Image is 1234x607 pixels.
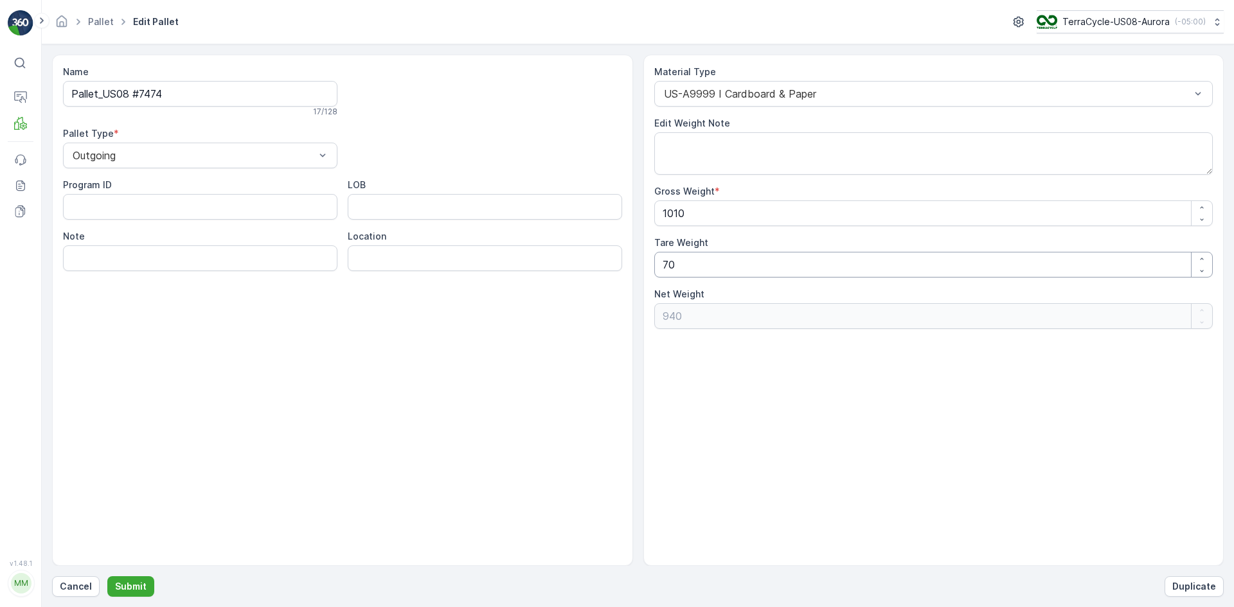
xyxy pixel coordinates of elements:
span: Tare Weight : [11,274,72,285]
label: LOB [348,179,366,190]
label: Pallet Type [63,128,114,139]
span: US-PI0433 I C27607 Gloves & Masks [55,317,220,328]
span: Total Weight : [11,581,75,592]
span: - [67,253,72,264]
span: Edit Pallet [130,15,181,28]
img: image_ci7OI47.png [1037,15,1057,29]
p: ( -05:00 ) [1175,17,1206,27]
span: FD, SC7288, [DATE], #2 [42,559,146,570]
label: Name [63,66,89,77]
button: Cancel [52,576,100,597]
span: Material : [11,317,55,328]
label: Note [63,231,85,242]
div: MM [11,573,31,594]
button: TerraCycle-US08-Aurora(-05:00) [1037,10,1224,33]
span: Name : [11,211,42,222]
span: v 1.48.1 [8,559,33,567]
p: FD, SC7288, [DATE], #1 [557,11,675,26]
label: Edit Weight Note [654,118,730,128]
p: Duplicate [1172,580,1216,593]
p: TerraCycle-US08-Aurora [1062,15,1170,28]
a: Homepage [55,19,69,30]
label: Tare Weight [654,237,708,248]
span: FD Pallet [68,295,108,306]
span: Net Weight : [11,253,67,264]
button: MM [8,570,33,597]
span: FD, SC7288, [DATE], #1 [42,211,144,222]
label: Material Type [654,66,716,77]
span: - [72,274,76,285]
button: Duplicate [1165,576,1224,597]
label: Program ID [63,179,112,190]
p: 17 / 128 [313,107,337,117]
span: Total Weight : [11,232,75,243]
p: Submit [115,580,147,593]
span: - [75,581,80,592]
label: Location [348,231,386,242]
p: Cancel [60,580,92,593]
span: Asset Type : [11,295,68,306]
span: Name : [11,559,42,570]
label: Gross Weight [654,186,715,197]
span: - [75,232,80,243]
a: Pallet [88,16,114,27]
label: Net Weight [654,288,704,299]
img: logo [8,10,33,36]
p: FD, SC7288, [DATE], #2 [556,360,676,375]
button: Submit [107,576,154,597]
